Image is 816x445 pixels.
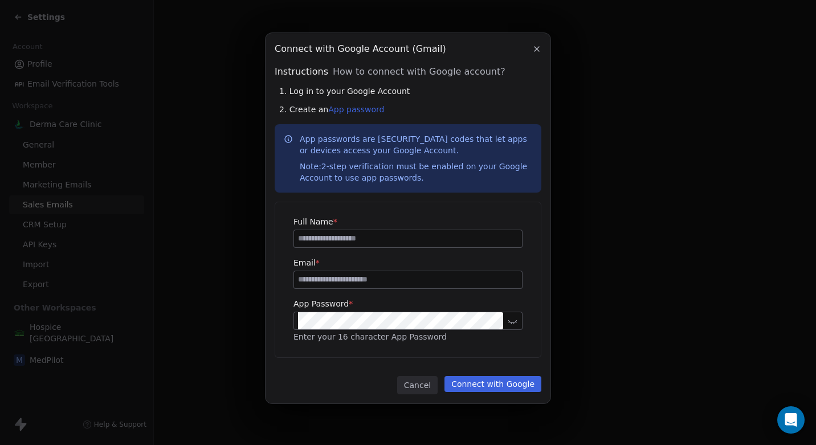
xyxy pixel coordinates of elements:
[300,161,532,183] div: 2-step verification must be enabled on your Google Account to use app passwords.
[397,376,438,394] button: Cancel
[293,332,447,341] span: Enter your 16 character App Password
[300,162,321,171] span: Note:
[275,65,328,79] span: Instructions
[293,216,523,227] label: Full Name
[293,257,523,268] label: Email
[293,298,523,309] label: App Password
[279,104,385,115] span: 2. Create an
[275,42,446,56] span: Connect with Google Account (Gmail)
[328,105,384,114] a: App password
[279,85,410,97] span: 1. Log in to your Google Account
[333,65,505,79] span: How to connect with Google account?
[444,376,541,392] button: Connect with Google
[300,133,532,183] p: App passwords are [SECURITY_DATA] codes that let apps or devices access your Google Account.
